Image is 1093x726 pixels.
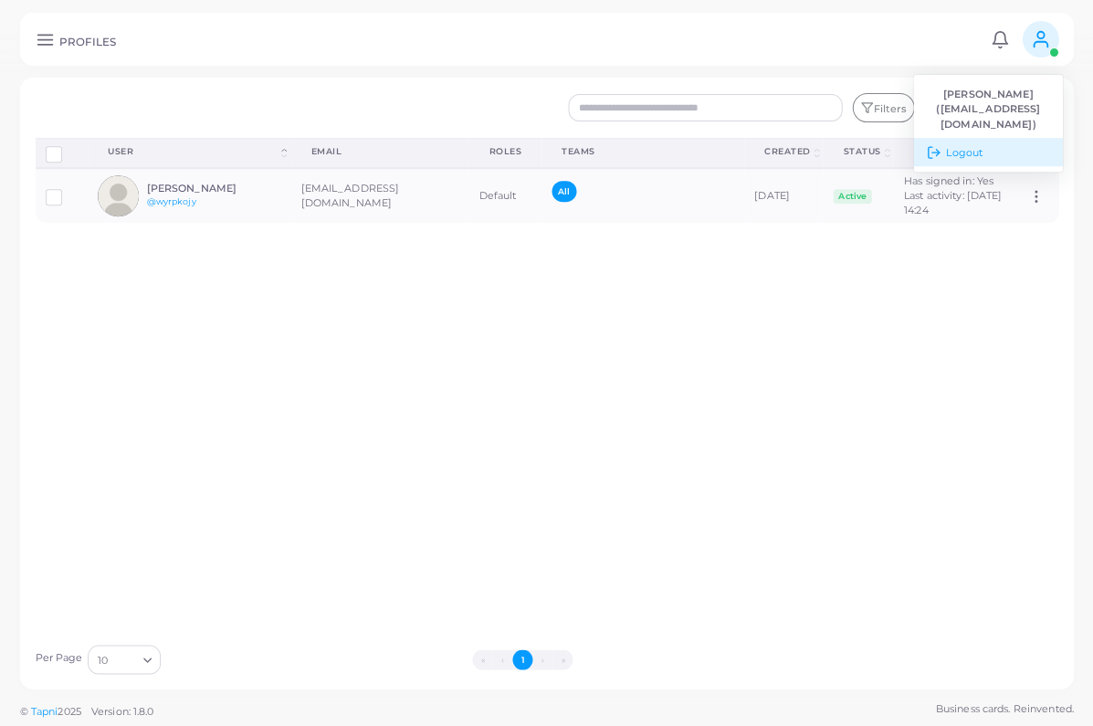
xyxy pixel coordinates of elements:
[147,196,196,206] a: @wyrpkojy
[88,645,161,674] div: Search for option
[58,703,80,719] span: 2025
[110,649,136,669] input: Search for option
[903,174,993,187] span: Has signed in: Yes
[852,93,914,122] button: Filters
[98,650,108,669] span: 10
[147,183,281,195] h6: [PERSON_NAME]
[833,189,871,204] span: Active
[36,650,83,665] label: Per Page
[98,175,139,216] img: avatar
[903,189,1001,216] span: Last activity: [DATE] 14:24
[764,145,811,158] div: Created
[31,704,58,717] a: Tapni
[843,145,880,158] div: Status
[489,145,521,158] div: Roles
[36,138,89,168] th: Row-selection
[744,168,824,223] td: [DATE]
[468,168,541,223] td: Default
[310,145,448,158] div: Email
[165,649,879,669] ul: Pagination
[59,36,116,48] h5: PROFILES
[512,649,532,669] button: Go to page 1
[290,168,468,223] td: [EMAIL_ADDRESS][DOMAIN_NAME]
[20,703,153,719] span: ©
[91,704,154,717] span: Version: 1.8.0
[552,181,576,202] span: All
[562,145,724,158] div: Teams
[108,145,278,158] div: User
[935,700,1073,716] span: Business cards. Reinvented.
[946,145,983,161] span: Logout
